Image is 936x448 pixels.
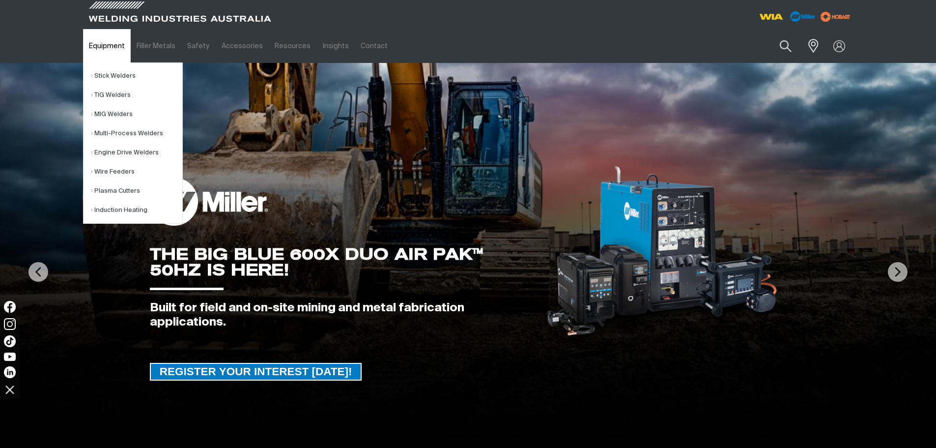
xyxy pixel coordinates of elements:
button: Search products [769,34,802,58]
img: TikTok [4,335,16,347]
ul: Equipment Submenu [83,62,183,224]
a: Induction Heating [91,201,182,220]
div: Built for field and on-site mining and metal fabrication applications. [150,301,531,329]
img: Facebook [4,301,16,313]
img: miller [818,9,853,24]
div: THE BIG BLUE 600X DUO AIR PAK™ 50HZ IS HERE! [150,246,531,278]
img: Instagram [4,318,16,330]
a: MIG Welders [91,105,182,124]
nav: Main [83,29,661,63]
img: hide socials [1,381,18,398]
a: Stick Welders [91,66,182,86]
a: Engine Drive Welders [91,143,182,162]
a: Wire Feeders [91,162,182,181]
a: Equipment [83,29,131,63]
a: Contact [355,29,394,63]
a: Multi-Process Welders [91,124,182,143]
span: REGISTER YOUR INTEREST [DATE]! [151,363,361,381]
img: NextArrow [888,262,908,282]
a: Resources [269,29,316,63]
a: REGISTER YOUR INTEREST TODAY! [150,363,362,381]
a: Plasma Cutters [91,181,182,201]
img: LinkedIn [4,366,16,378]
a: Filler Metals [131,29,181,63]
a: Insights [316,29,354,63]
img: YouTube [4,353,16,361]
a: Safety [181,29,215,63]
input: Product name or item number... [756,34,802,58]
img: PrevArrow [28,262,48,282]
a: Accessories [216,29,269,63]
a: TIG Welders [91,86,182,105]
